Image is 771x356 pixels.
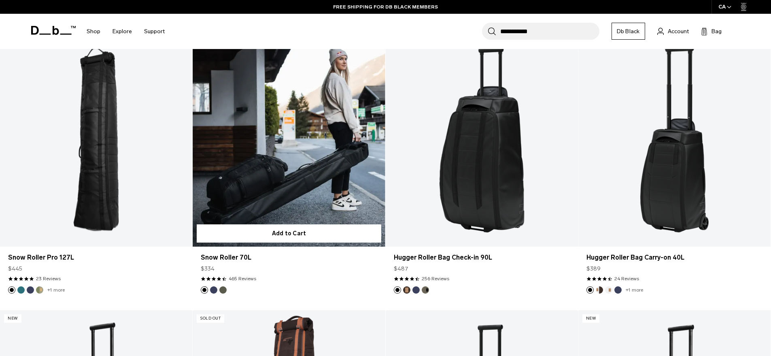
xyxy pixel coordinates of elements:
[596,286,603,294] button: Cappuccino
[657,26,689,36] a: Account
[229,275,256,282] a: 465 reviews
[4,314,21,323] p: New
[17,286,25,294] button: Midnight Teal
[712,27,722,36] span: Bag
[586,264,601,273] span: $389
[403,286,410,294] button: Espresso
[81,14,171,49] nav: Main Navigation
[193,33,385,247] a: Snow Roller 70L
[201,253,377,262] a: Snow Roller 70L
[27,286,34,294] button: Blue Hour
[668,27,689,36] span: Account
[36,275,61,282] a: 23 reviews
[210,286,217,294] button: Blue Hour
[578,33,771,247] a: Hugger Roller Bag Carry-on 40L
[394,286,401,294] button: Black Out
[47,287,65,293] a: +1 more
[333,3,438,11] a: FREE SHIPPING FOR DB BLACK MEMBERS
[586,286,594,294] button: Black Out
[8,253,184,262] a: Snow Roller Pro 127L
[394,253,570,262] a: Hugger Roller Bag Check-in 90L
[586,253,763,262] a: Hugger Roller Bag Carry-on 40L
[197,314,224,323] p: Sold Out
[386,33,578,247] a: Hugger Roller Bag Check-in 90L
[201,286,208,294] button: Black Out
[144,17,165,46] a: Support
[582,314,600,323] p: New
[701,26,722,36] button: Bag
[113,17,132,46] a: Explore
[605,286,612,294] button: Oatmilk
[36,286,43,294] button: Db x Beyond Medals
[422,275,449,282] a: 256 reviews
[87,17,100,46] a: Shop
[412,286,420,294] button: Blue Hour
[8,286,15,294] button: Black Out
[201,264,215,273] span: $334
[626,287,643,293] a: +1 more
[614,286,622,294] button: Blue Hour
[422,286,429,294] button: Forest Green
[219,286,227,294] button: Moss Green
[614,275,639,282] a: 24 reviews
[8,264,22,273] span: $445
[394,264,408,273] span: $487
[197,224,381,243] button: Add to Cart
[612,23,645,40] a: Db Black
